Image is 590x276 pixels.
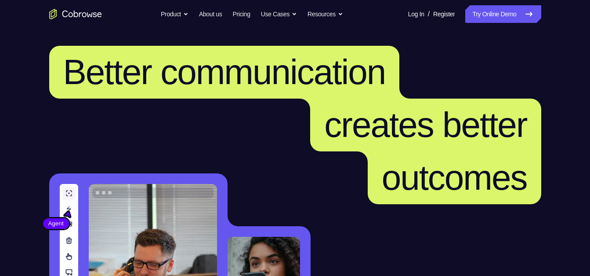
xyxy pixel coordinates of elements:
span: creates better [324,105,527,144]
span: outcomes [382,158,527,197]
a: About us [199,5,222,23]
a: Log In [408,5,424,23]
a: Pricing [232,5,250,23]
button: Resources [308,5,343,23]
a: Try Online Demo [465,5,541,23]
a: Go to the home page [49,9,102,19]
button: Use Cases [261,5,297,23]
a: Register [433,5,455,23]
button: Product [161,5,188,23]
span: Agent [43,219,69,228]
span: Better communication [63,52,386,92]
span: / [428,9,430,19]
